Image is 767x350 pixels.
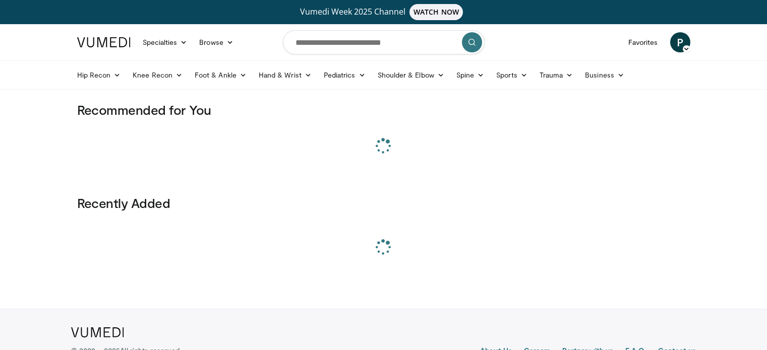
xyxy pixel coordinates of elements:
h3: Recently Added [77,195,690,211]
span: WATCH NOW [409,4,463,20]
img: VuMedi Logo [71,327,124,337]
a: Foot & Ankle [189,65,253,85]
h3: Recommended for You [77,102,690,118]
a: Business [579,65,630,85]
a: Browse [193,32,240,52]
a: Trauma [534,65,579,85]
input: Search topics, interventions [283,30,485,54]
a: Favorites [622,32,664,52]
a: Shoulder & Elbow [372,65,450,85]
a: Specialties [137,32,194,52]
a: P [670,32,690,52]
a: Hand & Wrist [253,65,318,85]
img: VuMedi Logo [77,37,131,47]
a: Spine [450,65,490,85]
a: Hip Recon [71,65,127,85]
a: Knee Recon [127,65,189,85]
a: Pediatrics [318,65,372,85]
a: Vumedi Week 2025 ChannelWATCH NOW [79,4,689,20]
a: Sports [490,65,534,85]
